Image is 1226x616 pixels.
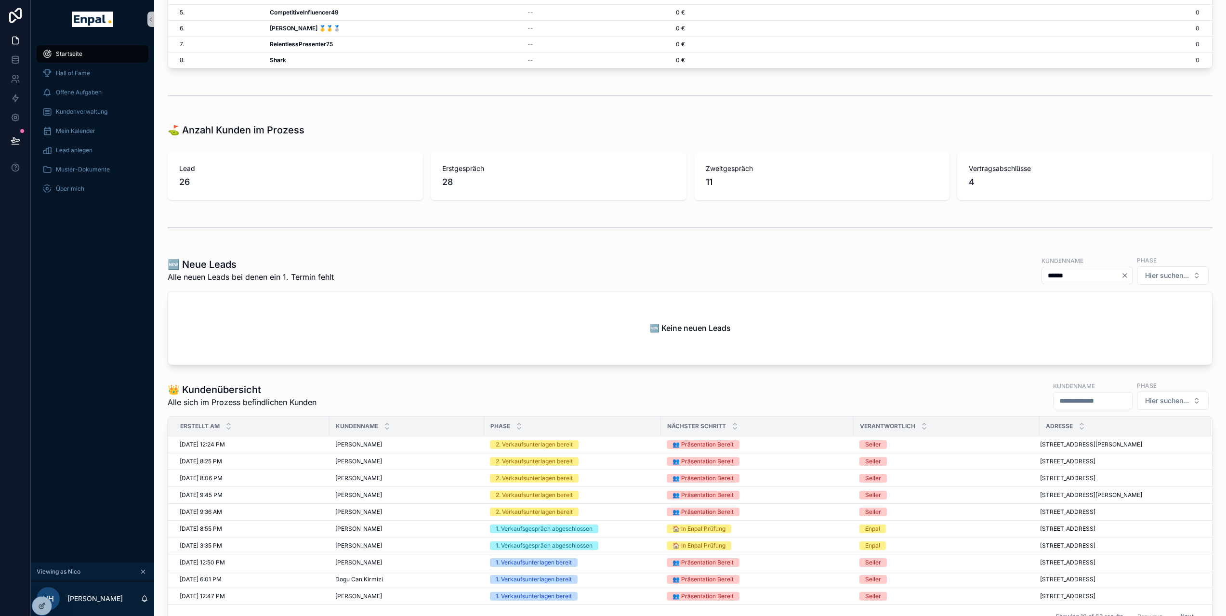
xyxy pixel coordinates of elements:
div: 1. Verkaufsunterlagen bereit [496,558,572,567]
a: Lead anlegen [37,142,148,159]
div: 👥 Präsentation Bereit [672,592,734,601]
span: [STREET_ADDRESS] [1040,458,1095,465]
a: [DATE] 12:50 PM [180,559,324,566]
span: [DATE] 8:55 PM [180,525,222,533]
span: Nächster Schritt [667,422,726,430]
a: [PERSON_NAME] [335,542,478,550]
a: [DATE] 6:01 PM [180,576,324,583]
div: 🏠 In Enpal Prüfung [672,541,725,550]
span: 6. [180,25,185,32]
strong: CompetitiveInfluencer49 [270,9,339,16]
a: Kundenverwaltung [37,103,148,120]
a: 🏠 In Enpal Prüfung [667,541,848,550]
span: [DATE] 8:06 PM [180,474,223,482]
a: [DATE] 3:35 PM [180,542,324,550]
span: Startseite [56,50,82,58]
span: -- [527,9,533,16]
h1: 🆕 Neue Leads [168,258,334,271]
a: 2. Verkaufsunterlagen bereit [490,508,655,516]
span: 0 [791,40,1200,48]
a: Hall of Fame [37,65,148,82]
span: 7. [180,40,184,48]
div: 👥 Präsentation Bereit [672,491,734,499]
div: scrollable content [31,39,154,210]
a: 👥 Präsentation Bereit [667,558,848,567]
span: Erstellt am [180,422,220,430]
a: 👥 Präsentation Bereit [667,440,848,449]
a: Seller [859,440,1034,449]
span: [PERSON_NAME] [335,474,382,482]
span: Phase [490,422,510,430]
a: Enpal [859,524,1034,533]
a: [PERSON_NAME] [335,441,478,448]
a: [DATE] 8:55 PM [180,525,324,533]
span: [PERSON_NAME] [335,592,382,600]
span: [STREET_ADDRESS] [1040,542,1095,550]
div: Enpal [865,524,880,533]
a: [PERSON_NAME] [335,474,478,482]
label: Phase [1137,256,1157,264]
span: -- [527,25,533,32]
span: [STREET_ADDRESS] [1040,576,1095,583]
a: 1. Verkaufsunterlagen bereit [490,575,655,584]
a: 2. Verkaufsunterlagen bereit [490,491,655,499]
a: [PERSON_NAME] [335,525,478,533]
a: 2. Verkaufsunterlagen bereit [490,457,655,466]
span: 0 [791,56,1200,64]
div: 👥 Präsentation Bereit [672,457,734,466]
span: -- [527,40,533,48]
span: [STREET_ADDRESS] [1040,474,1095,482]
span: NH [42,593,54,604]
a: Dogu Can Kirmizi [335,576,478,583]
div: 👥 Präsentation Bereit [672,440,734,449]
div: 1. Verkaufsgespräch abgeschlossen [496,541,593,550]
a: Seller [859,558,1034,567]
a: Muster-Dokumente [37,161,148,178]
span: Hier suchen... [1145,271,1189,280]
div: 1. Verkaufsunterlagen bereit [496,592,572,601]
a: [STREET_ADDRESS] [1040,474,1200,482]
a: [STREET_ADDRESS] [1040,576,1200,583]
div: 2. Verkaufsunterlagen bereit [496,440,573,449]
a: Seller [859,457,1034,466]
div: 👥 Präsentation Bereit [672,474,734,483]
a: [PERSON_NAME] [335,508,478,516]
span: Dogu Can Kirmizi [335,576,383,583]
span: [STREET_ADDRESS] [1040,525,1095,533]
a: [PERSON_NAME] [335,559,478,566]
div: 👥 Präsentation Bereit [672,508,734,516]
span: [PERSON_NAME] [335,559,382,566]
span: Muster-Dokumente [56,166,110,173]
span: [STREET_ADDRESS] [1040,508,1095,516]
a: [PERSON_NAME] [335,592,478,600]
a: [STREET_ADDRESS] [1040,508,1200,516]
span: Lead anlegen [56,146,92,154]
div: 1. Verkaufsunterlagen bereit [496,575,572,584]
span: Offene Aufgaben [56,89,102,96]
span: Mein Kalender [56,127,95,135]
h1: 👑 Kundenübersicht [168,383,316,396]
a: Seller [859,575,1034,584]
a: [STREET_ADDRESS] [1040,458,1200,465]
span: [STREET_ADDRESS][PERSON_NAME] [1040,441,1142,448]
div: Seller [865,508,881,516]
span: [DATE] 3:35 PM [180,542,222,550]
label: Kundenname [1041,256,1083,265]
span: [PERSON_NAME] [335,525,382,533]
a: 1. Verkaufsunterlagen bereit [490,592,655,601]
a: 👥 Präsentation Bereit [667,491,848,499]
span: Vertragsabschlüsse [969,164,1201,173]
div: 2. Verkaufsunterlagen bereit [496,491,573,499]
span: Viewing as Nico [37,568,80,576]
span: [DATE] 12:47 PM [180,592,225,600]
a: 1. Verkaufsunterlagen bereit [490,558,655,567]
div: 2. Verkaufsunterlagen bereit [496,474,573,483]
span: Lead [179,164,411,173]
span: Adresse [1046,422,1073,430]
span: 0 € [676,40,685,48]
span: [PERSON_NAME] [335,491,382,499]
button: Select Button [1137,266,1209,285]
button: Select Button [1137,392,1209,410]
div: 2. Verkaufsunterlagen bereit [496,457,573,466]
a: [STREET_ADDRESS] [1040,542,1200,550]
